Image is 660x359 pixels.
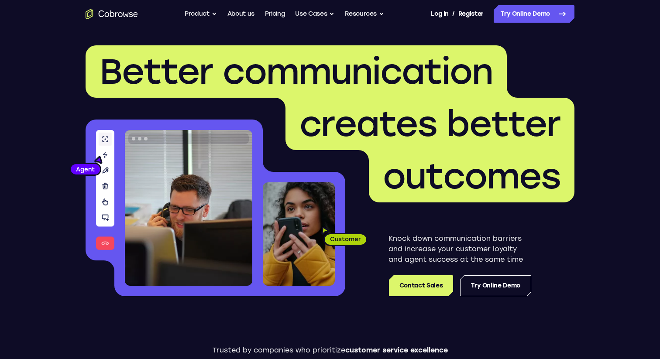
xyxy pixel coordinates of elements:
a: Try Online Demo [494,5,574,23]
a: Try Online Demo [460,275,531,296]
a: Log In [431,5,448,23]
a: About us [227,5,254,23]
button: Product [185,5,217,23]
button: Use Cases [295,5,334,23]
span: / [452,9,455,19]
a: Contact Sales [389,275,453,296]
span: Better communication [100,51,493,92]
a: Go to the home page [86,9,138,19]
span: outcomes [383,155,560,197]
img: A customer support agent talking on the phone [125,130,252,286]
span: customer service excellence [345,346,448,354]
button: Resources [345,5,384,23]
p: Knock down communication barriers and increase your customer loyalty and agent success at the sam... [388,233,531,265]
img: A customer holding their phone [263,182,335,286]
a: Pricing [265,5,285,23]
span: creates better [299,103,560,145]
a: Register [458,5,484,23]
